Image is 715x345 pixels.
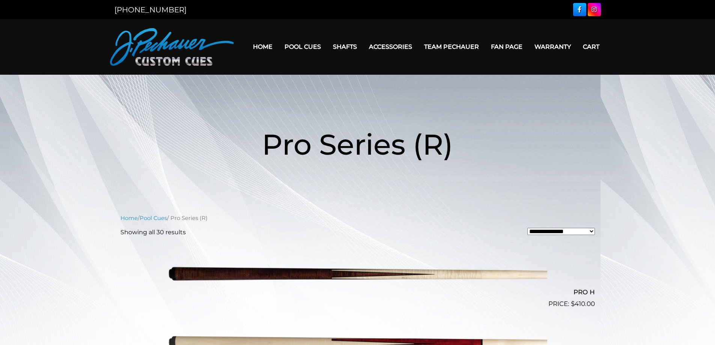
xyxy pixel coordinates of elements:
h2: PRO H [120,285,595,299]
a: Pool Cues [140,215,167,221]
a: Home [120,215,138,221]
select: Shop order [527,228,595,235]
a: Fan Page [485,37,528,56]
img: PRO H [168,243,547,306]
nav: Breadcrumb [120,214,595,222]
a: Cart [577,37,605,56]
span: $ [571,300,575,307]
p: Showing all 30 results [120,228,186,237]
a: [PHONE_NUMBER] [114,5,187,14]
a: Shafts [327,37,363,56]
img: Pechauer Custom Cues [110,28,234,66]
a: PRO H $410.00 [120,243,595,309]
a: Team Pechauer [418,37,485,56]
a: Pool Cues [278,37,327,56]
bdi: 410.00 [571,300,595,307]
a: Home [247,37,278,56]
a: Warranty [528,37,577,56]
a: Accessories [363,37,418,56]
span: Pro Series (R) [262,127,453,162]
